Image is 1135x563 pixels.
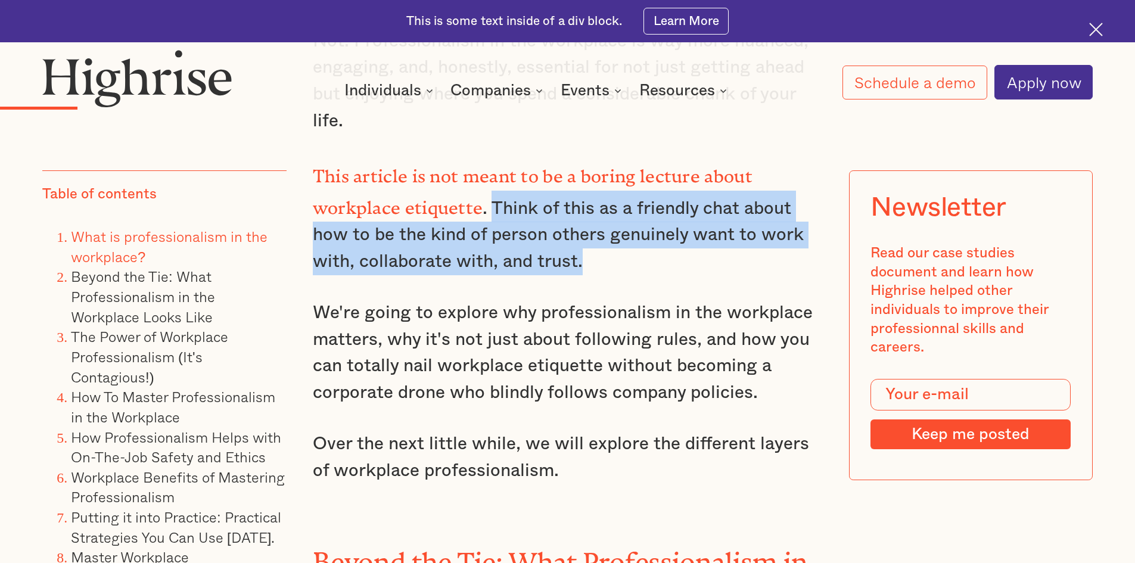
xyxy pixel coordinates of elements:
[561,83,625,98] div: Events
[639,83,715,98] div: Resources
[870,192,1006,223] div: Newsletter
[870,419,1071,449] input: Keep me posted
[71,385,275,428] a: How To Master Professionalism in the Workplace
[42,185,157,204] div: Table of contents
[313,300,823,406] p: We're going to explore why professionalism in the workplace matters, why it's not just about foll...
[344,83,437,98] div: Individuals
[450,83,546,98] div: Companies
[313,166,752,209] strong: This article is not meant to be a boring lecture about workplace etiquette
[71,265,215,327] a: Beyond the Tie: What Professionalism in the Workplace Looks Like
[1089,23,1103,36] img: Cross icon
[71,425,281,468] a: How Professionalism Helps with On-The-Job Safety and Ethics
[71,225,268,267] a: What is professionalism in the workplace?
[71,466,285,508] a: Workplace Benefits of Mastering Professionalism
[870,379,1071,411] input: Your e-mail
[71,506,281,548] a: Putting it into Practice: Practical Strategies You Can Use [DATE].
[406,13,622,30] div: This is some text inside of a div block.
[450,83,531,98] div: Companies
[643,8,729,35] a: Learn More
[71,325,228,387] a: The Power of Workplace Professionalism (It's Contagious!)
[561,83,610,98] div: Events
[344,83,421,98] div: Individuals
[313,431,823,484] p: Over the next little while, we will explore the different layers of workplace professionalism.
[313,159,823,275] p: . Think of this as a friendly chat about how to be the kind of person others genuinely want to wo...
[994,65,1093,99] a: Apply now
[870,379,1071,449] form: Modal Form
[870,244,1071,357] div: Read our case studies document and learn how Highrise helped other individuals to improve their p...
[842,66,988,99] a: Schedule a demo
[639,83,730,98] div: Resources
[42,49,232,107] img: Highrise logo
